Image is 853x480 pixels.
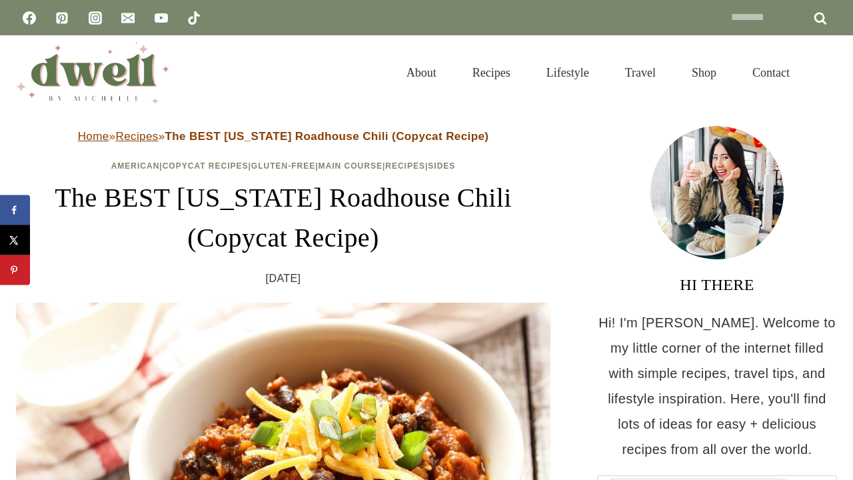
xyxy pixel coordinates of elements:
a: Shop [674,49,734,96]
a: Email [115,5,141,31]
a: Contact [734,49,808,96]
time: [DATE] [266,269,301,289]
a: Instagram [82,5,109,31]
a: Travel [607,49,674,96]
a: Main Course [319,161,383,171]
a: Home [78,130,109,143]
a: Lifestyle [528,49,607,96]
h1: The BEST [US_STATE] Roadhouse Chili (Copycat Recipe) [16,178,550,258]
strong: The BEST [US_STATE] Roadhouse Chili (Copycat Recipe) [165,130,489,143]
a: Facebook [16,5,43,31]
a: About [389,49,454,96]
a: Sides [428,161,455,171]
a: YouTube [148,5,175,31]
a: Recipes [454,49,528,96]
a: Recipes [385,161,425,171]
a: TikTok [181,5,207,31]
span: | | | | | [111,161,456,171]
a: Pinterest [49,5,75,31]
a: American [111,161,160,171]
button: View Search Form [814,61,837,84]
a: Gluten-Free [251,161,315,171]
p: Hi! I'm [PERSON_NAME]. Welcome to my little corner of the internet filled with simple recipes, tr... [597,310,837,462]
span: » » [78,130,489,143]
h3: HI THERE [597,273,837,297]
img: DWELL by michelle [16,42,169,103]
nav: Primary Navigation [389,49,808,96]
a: Copycat Recipes [163,161,249,171]
a: Recipes [115,130,158,143]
